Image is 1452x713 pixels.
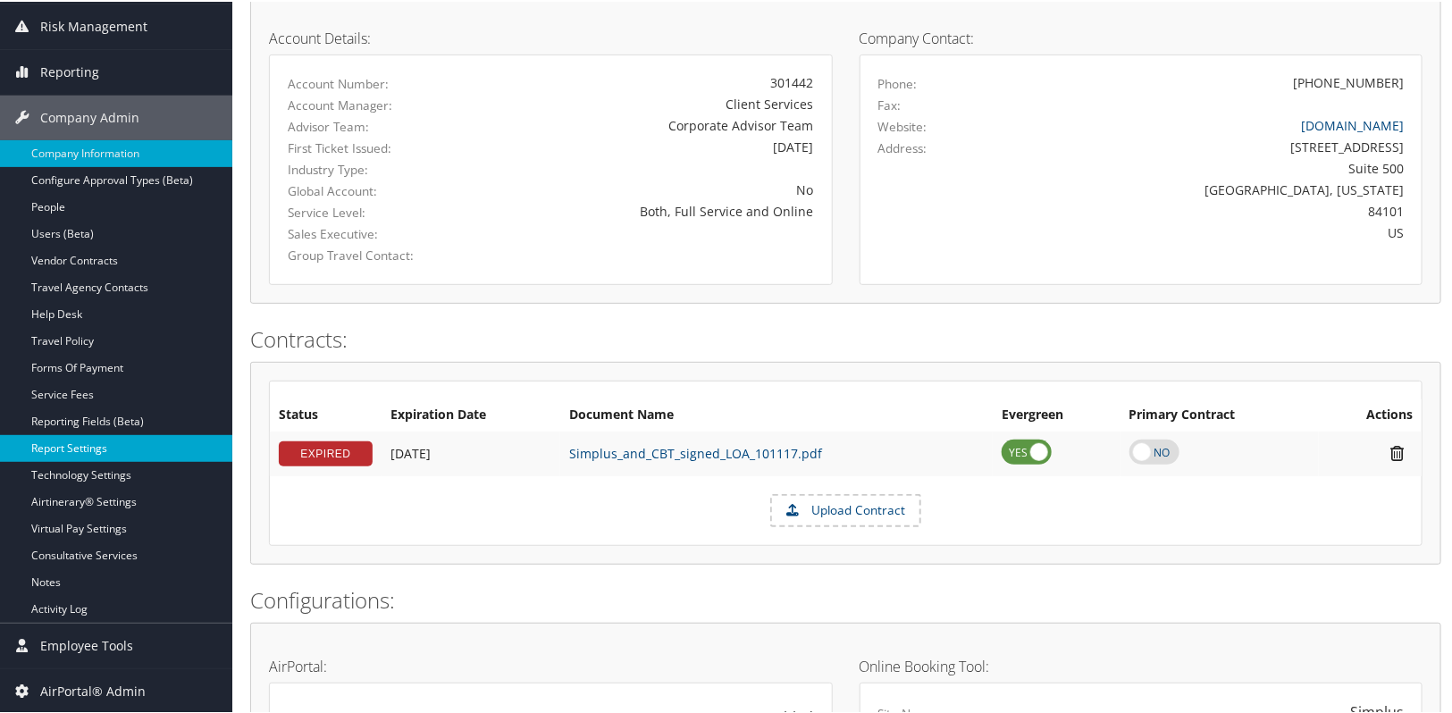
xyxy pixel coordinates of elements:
label: Upload Contract [772,494,919,524]
h4: Online Booking Tool: [860,658,1423,672]
span: [DATE] [390,443,431,460]
h4: Company Contact: [860,29,1423,44]
label: Website: [878,116,927,134]
th: Actions [1319,398,1422,430]
div: Corporate Advisor Team [472,114,813,133]
div: [DATE] [472,136,813,155]
a: [DOMAIN_NAME] [1301,115,1404,132]
div: 301442 [472,71,813,90]
span: Risk Management [40,3,147,47]
label: Global Account: [288,180,445,198]
h4: Account Details: [269,29,833,44]
span: AirPortal® Admin [40,667,146,712]
div: 84101 [1016,200,1404,219]
label: Address: [878,138,927,155]
h4: AirPortal: [269,658,833,672]
div: No [472,179,813,197]
label: Advisor Team: [288,116,445,134]
label: Fax: [878,95,902,113]
i: Remove Contract [1381,442,1413,461]
span: Company Admin [40,94,139,138]
label: Group Travel Contact: [288,245,445,263]
label: Account Manager: [288,95,445,113]
div: [STREET_ADDRESS] [1016,136,1404,155]
div: [PHONE_NUMBER] [1293,71,1404,90]
th: Evergreen [993,398,1120,430]
h2: Contracts: [250,323,1441,353]
div: [GEOGRAPHIC_DATA], [US_STATE] [1016,179,1404,197]
div: Client Services [472,93,813,112]
span: Reporting [40,48,99,93]
div: Add/Edit Date [390,444,551,460]
label: Account Number: [288,73,445,91]
div: EXPIRED [279,440,373,465]
label: Industry Type: [288,159,445,177]
span: Employee Tools [40,622,133,667]
a: Simplus_and_CBT_signed_LOA_101117.pdf [569,443,822,460]
th: Status [270,398,382,430]
label: First Ticket Issued: [288,138,445,155]
label: Sales Executive: [288,223,445,241]
div: Both, Full Service and Online [472,200,813,219]
h2: Configurations: [250,583,1441,614]
div: US [1016,222,1404,240]
label: Service Level: [288,202,445,220]
label: Phone: [878,73,918,91]
th: Primary Contract [1120,398,1319,430]
th: Document Name [560,398,993,430]
th: Expiration Date [382,398,560,430]
div: Suite 500 [1016,157,1404,176]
